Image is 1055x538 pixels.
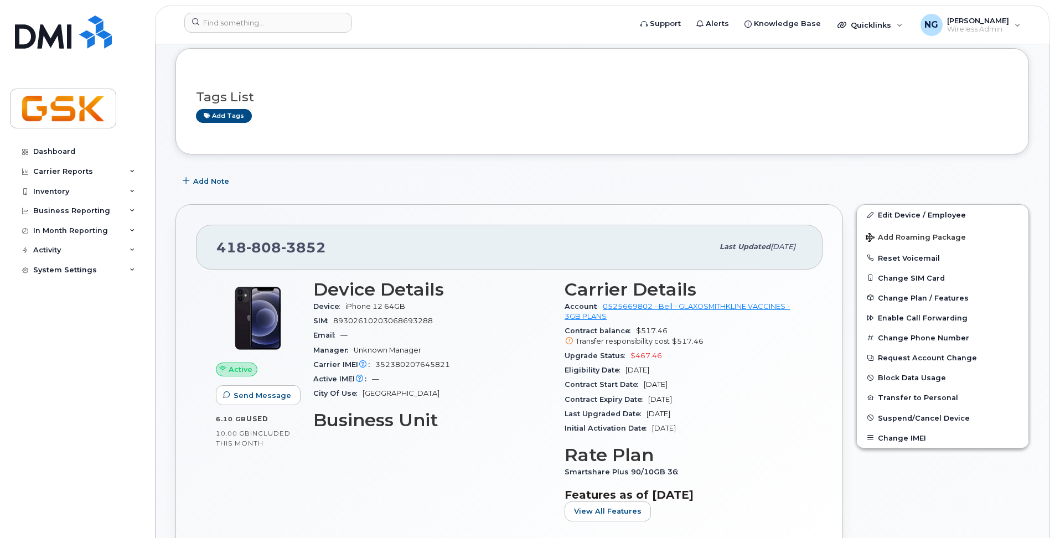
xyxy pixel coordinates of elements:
button: Change Plan / Features [857,288,1028,308]
span: Carrier IMEI [313,360,375,369]
span: 6.10 GB [216,415,246,423]
span: $467.46 [630,351,662,360]
span: 3852 [281,239,326,256]
a: Alerts [689,13,737,35]
span: Enable Call Forwarding [878,314,968,322]
span: [DATE] [644,380,668,389]
span: [DATE] [652,424,676,432]
span: SIM [313,317,333,325]
span: 10.00 GB [216,430,250,437]
span: $517.46 [565,327,803,346]
span: [GEOGRAPHIC_DATA] [363,389,439,397]
span: [DATE] [770,242,795,251]
span: [DATE] [647,410,670,418]
span: Wireless Admin [947,25,1009,34]
button: Enable Call Forwarding [857,308,1028,328]
h3: Features as of [DATE] [565,488,803,501]
h3: Tags List [196,90,1009,104]
button: Change Phone Number [857,328,1028,348]
button: Send Message [216,385,301,405]
a: Knowledge Base [737,13,829,35]
span: Active [229,364,252,375]
button: Add Roaming Package [857,225,1028,248]
span: [DATE] [625,366,649,374]
span: Alerts [706,18,729,29]
span: Active IMEI [313,375,372,383]
span: City Of Use [313,389,363,397]
div: Quicklinks [830,14,911,36]
span: 89302610203068693288 [333,317,433,325]
button: View All Features [565,501,651,521]
h3: Device Details [313,280,551,299]
span: Manager [313,346,354,354]
span: Change Plan / Features [878,293,969,302]
span: 352380207645821 [375,360,450,369]
a: 0525669802 - Bell - GLAXOSMITHKLINE VACCINES - 3GB PLANS [565,302,790,320]
span: Support [650,18,681,29]
span: Contract Expiry Date [565,395,648,403]
span: Knowledge Base [754,18,821,29]
img: iPhone_12.jpg [225,285,291,351]
span: Device [313,302,345,311]
button: Suspend/Cancel Device [857,408,1028,428]
span: Quicklinks [851,20,891,29]
div: Nicolas Girard-Gagnon [913,14,1028,36]
button: Transfer to Personal [857,387,1028,407]
span: — [372,375,379,383]
span: Contract Start Date [565,380,644,389]
button: Change SIM Card [857,268,1028,288]
button: Block Data Usage [857,368,1028,387]
span: Email [313,331,340,339]
span: iPhone 12 64GB [345,302,405,311]
button: Request Account Change [857,348,1028,368]
h3: Rate Plan [565,445,803,465]
span: Smartshare Plus 90/10GB 36 [565,468,684,476]
span: Unknown Manager [354,346,421,354]
span: [PERSON_NAME] [947,16,1009,25]
span: 418 [216,239,326,256]
a: Support [633,13,689,35]
span: Upgrade Status [565,351,630,360]
button: Add Note [175,171,239,191]
a: Add tags [196,109,252,123]
span: $517.46 [672,337,704,345]
span: View All Features [574,506,642,516]
span: Account [565,302,603,311]
span: — [340,331,348,339]
span: Eligibility Date [565,366,625,374]
span: Last updated [720,242,770,251]
span: NG [924,18,938,32]
h3: Business Unit [313,410,551,430]
span: Initial Activation Date [565,424,652,432]
h3: Carrier Details [565,280,803,299]
span: [DATE] [648,395,672,403]
span: Last Upgraded Date [565,410,647,418]
input: Find something... [184,13,352,33]
span: included this month [216,429,291,447]
span: Contract balance [565,327,636,335]
span: used [246,415,268,423]
span: Add Roaming Package [866,233,966,244]
span: Add Note [193,176,229,187]
span: 808 [246,239,281,256]
span: Send Message [234,390,291,401]
a: Edit Device / Employee [857,205,1028,225]
button: Reset Voicemail [857,248,1028,268]
button: Change IMEI [857,428,1028,448]
span: Transfer responsibility cost [576,337,670,345]
span: Suspend/Cancel Device [878,413,970,422]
